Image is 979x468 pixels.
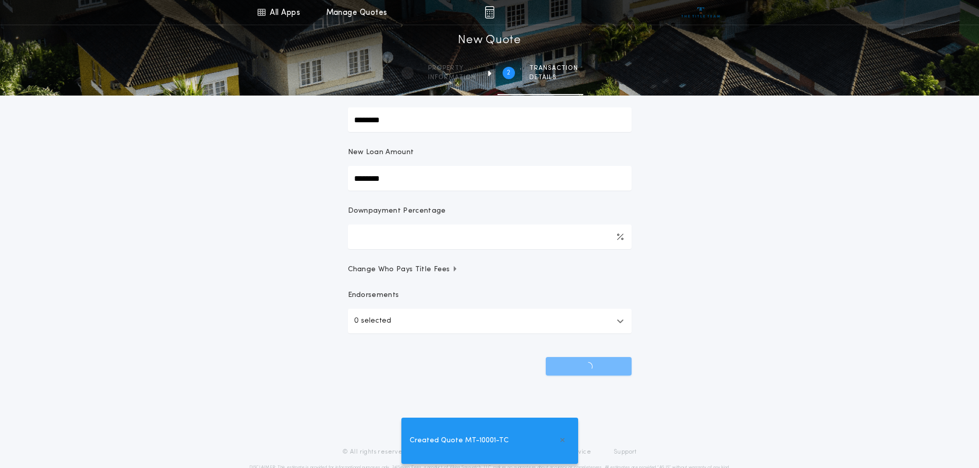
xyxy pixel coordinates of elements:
input: Downpayment Percentage [348,224,632,249]
span: Change Who Pays Title Fees [348,265,458,275]
button: 0 selected [348,309,632,333]
p: Downpayment Percentage [348,206,446,216]
span: details [529,73,578,82]
button: Change Who Pays Title Fees [348,265,632,275]
img: vs-icon [681,7,720,17]
h2: 2 [507,69,510,77]
input: Sale Price [348,107,632,132]
span: Property [428,64,476,72]
input: New Loan Amount [348,166,632,191]
p: 0 selected [354,315,391,327]
span: Transaction [529,64,578,72]
h1: New Quote [458,32,521,49]
span: Created Quote MT-10001-TC [410,435,509,446]
img: img [485,6,494,18]
p: Endorsements [348,290,632,301]
span: information [428,73,476,82]
p: New Loan Amount [348,147,414,158]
